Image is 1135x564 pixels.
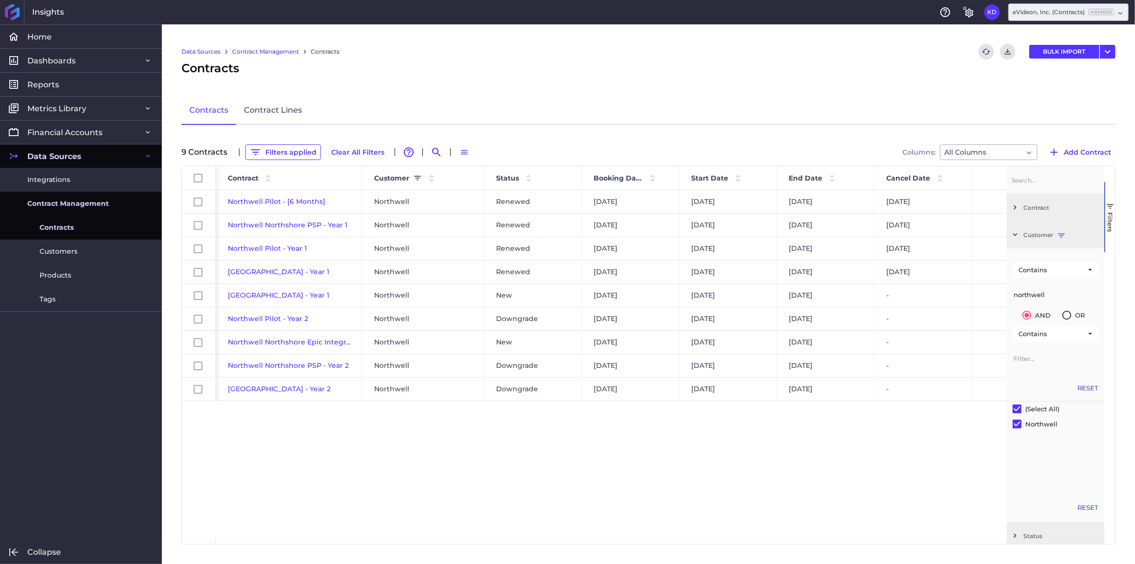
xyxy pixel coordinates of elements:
button: General Settings [961,4,976,20]
a: [GEOGRAPHIC_DATA] - Year 1 [228,291,329,300]
div: $6,733.00 [972,190,1070,213]
span: Filters [1106,212,1114,232]
button: Reset [1077,383,1098,393]
input: Filter Value [1013,284,1098,304]
span: Northwell [374,191,409,213]
ins: Member [1089,9,1114,15]
div: [DATE] [679,237,777,260]
div: [DATE] [679,214,777,237]
div: OR [1075,311,1085,319]
div: [DATE] [582,331,679,354]
span: Northwell [374,261,409,283]
span: Northwell [374,378,409,400]
div: Press SPACE to select this row. [182,261,216,284]
div: Renewed [484,190,582,213]
div: [DATE] [679,261,777,283]
span: Customer [374,174,409,182]
a: Northwell Pilot - Year 2 [228,314,308,323]
span: Contract Management [27,199,109,209]
div: New [484,284,582,307]
span: Customer [1023,231,1100,239]
span: Reports [27,80,59,90]
span: Status [496,174,519,182]
div: Press SPACE to select this row. [182,331,216,354]
div: (Select All) [1025,405,1059,413]
div: Contains [1018,330,1086,338]
div: Press SPACE to select this row. [182,190,216,214]
div: [DATE] [582,261,679,283]
div: AND [1035,311,1051,319]
div: [DATE] [777,261,875,283]
div: $2,936.90 [972,307,1070,330]
a: Northwell Northshore Epic Integration [228,338,364,346]
span: Northwell [374,214,409,236]
button: Filters applied [245,144,321,160]
a: Contract Lines [236,97,310,125]
div: Downgrade [484,378,582,401]
div: Filtering operator [1013,326,1098,342]
button: User Menu [984,4,1000,20]
div: [DATE] [777,307,875,330]
a: Contract Management [232,47,299,56]
button: Refresh [978,44,994,60]
div: Press SPACE to select this row. [182,354,216,378]
span: Northwell [374,308,409,330]
span: Start Date [691,174,728,182]
div: [DATE] [582,237,679,260]
div: - [875,331,972,354]
div: - [875,378,972,401]
span: Metrics Library [27,103,86,114]
div: [DATE] [777,190,875,213]
input: Filter Value [1013,348,1098,368]
div: - [875,284,972,307]
div: [DATE] [875,237,972,260]
div: [DATE] [582,354,679,377]
a: Contracts [311,47,339,56]
span: Integrations [27,175,70,185]
div: [DATE] [582,284,679,307]
div: [DATE] [777,354,875,377]
div: [DATE] [777,237,875,260]
a: [GEOGRAPHIC_DATA] - Year 1 [228,267,329,276]
div: [DATE] [679,284,777,307]
div: $9,240.00 [972,214,1070,237]
button: Clear All Filters [327,144,389,160]
div: [DATE] [582,214,679,237]
a: Northwell Northshore PSP - Year 2 [228,361,349,370]
div: Downgrade [484,307,582,330]
span: Collapse [27,547,61,557]
span: Northwell Pilot - [6 Months] [228,197,325,206]
span: Contracts [181,60,239,77]
a: Northwell Pilot - Year 1 [228,244,307,253]
div: Status [1007,522,1104,549]
div: [DATE] [875,214,972,237]
div: Press SPACE to select this row. [182,237,216,261]
span: Home [27,32,52,42]
div: Contains [1018,266,1086,274]
div: Contract [1007,194,1104,221]
span: Contract [1023,204,1100,211]
span: Financial Accounts [27,127,102,138]
div: Northwell [1025,420,1057,428]
div: New [484,331,582,354]
div: [DATE] [679,307,777,330]
div: $814.58 [972,284,1070,307]
span: Cancel Date [886,174,930,182]
div: $5,119.86 [972,354,1070,377]
span: Northwell [374,238,409,260]
div: [DATE] [679,378,777,401]
button: Help [937,4,953,20]
span: All Columns [944,146,986,158]
button: User Menu [1100,45,1115,59]
div: [DATE] [582,378,679,401]
div: Press SPACE to select this row. [182,214,216,237]
a: [GEOGRAPHIC_DATA] - Year 2 [228,384,331,393]
div: [DATE] [777,378,875,401]
div: - [875,307,972,330]
div: Renewed [484,214,582,237]
a: Northwell Northshore PSP - Year 1 [228,221,347,229]
div: eVideon, Inc. (Contracts) [1013,8,1114,17]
